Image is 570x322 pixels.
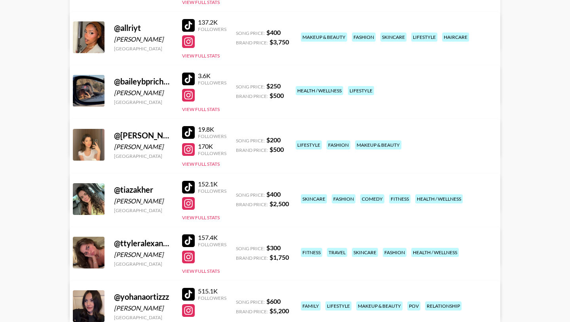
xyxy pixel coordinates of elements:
div: lifestyle [411,33,437,42]
span: Brand Price: [236,255,268,261]
div: @ allriyt [114,23,173,33]
button: View Full Stats [182,161,220,167]
button: View Full Stats [182,268,220,274]
strong: $ 200 [266,136,281,144]
div: skincare [301,194,327,203]
div: Followers [198,80,226,86]
div: 515.1K [198,287,226,295]
strong: $ 250 [266,82,281,90]
button: View Full Stats [182,53,220,59]
strong: $ 400 [266,190,281,198]
strong: $ 500 [270,92,284,99]
div: health / wellness [415,194,463,203]
div: @ ttyleralexandria [114,238,173,248]
span: Brand Price: [236,309,268,314]
div: lifestyle [348,86,374,95]
div: family [301,301,321,310]
div: [PERSON_NAME] [114,35,173,43]
div: 19.8K [198,125,226,133]
div: 170K [198,142,226,150]
div: @ [PERSON_NAME].[PERSON_NAME] [114,130,173,140]
div: haircare [442,33,469,42]
div: [GEOGRAPHIC_DATA] [114,314,173,320]
strong: $ 300 [266,244,281,251]
strong: $ 5,200 [270,307,289,314]
div: [PERSON_NAME] [114,197,173,205]
div: Followers [198,241,226,247]
div: skincare [352,248,378,257]
span: Song Price: [236,30,265,36]
div: Followers [198,26,226,32]
div: @ tiazakher [114,185,173,195]
span: Song Price: [236,299,265,305]
div: [GEOGRAPHIC_DATA] [114,46,173,52]
span: Song Price: [236,84,265,90]
span: Song Price: [236,192,265,198]
div: [GEOGRAPHIC_DATA] [114,99,173,105]
div: fashion [327,140,350,149]
strong: $ 400 [266,29,281,36]
div: Followers [198,150,226,156]
div: makeup & beauty [355,140,401,149]
div: [GEOGRAPHIC_DATA] [114,261,173,267]
div: @ yohanaortizzz [114,292,173,302]
div: lifestyle [296,140,322,149]
div: makeup & beauty [356,301,403,310]
button: View Full Stats [182,106,220,112]
span: Brand Price: [236,40,268,46]
div: comedy [360,194,384,203]
div: fitness [301,248,322,257]
div: Followers [198,133,226,139]
div: lifestyle [325,301,351,310]
div: relationship [425,301,462,310]
strong: $ 600 [266,297,281,305]
div: Followers [198,188,226,194]
span: Song Price: [236,245,265,251]
div: travel [327,248,347,257]
div: [PERSON_NAME] [114,89,173,97]
div: Followers [198,295,226,301]
strong: $ 1,750 [270,253,289,261]
span: Song Price: [236,138,265,144]
div: fitness [389,194,410,203]
strong: $ 500 [270,146,284,153]
span: Brand Price: [236,147,268,153]
div: [PERSON_NAME] [114,143,173,151]
div: 152.1K [198,180,226,188]
div: health / wellness [411,248,459,257]
div: fashion [383,248,407,257]
button: View Full Stats [182,215,220,220]
div: [GEOGRAPHIC_DATA] [114,153,173,159]
div: health / wellness [296,86,343,95]
div: makeup & beauty [301,33,347,42]
div: [PERSON_NAME] [114,304,173,312]
div: fashion [352,33,376,42]
div: pov [407,301,420,310]
span: Brand Price: [236,93,268,99]
strong: $ 3,750 [270,38,289,46]
strong: $ 2,500 [270,200,289,207]
div: fashion [332,194,355,203]
div: [PERSON_NAME] [114,251,173,259]
div: 157.4K [198,234,226,241]
div: 137.2K [198,18,226,26]
div: [GEOGRAPHIC_DATA] [114,207,173,213]
div: 3.6K [198,72,226,80]
span: Brand Price: [236,201,268,207]
div: skincare [380,33,407,42]
div: @ baileybprichard [114,77,173,86]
